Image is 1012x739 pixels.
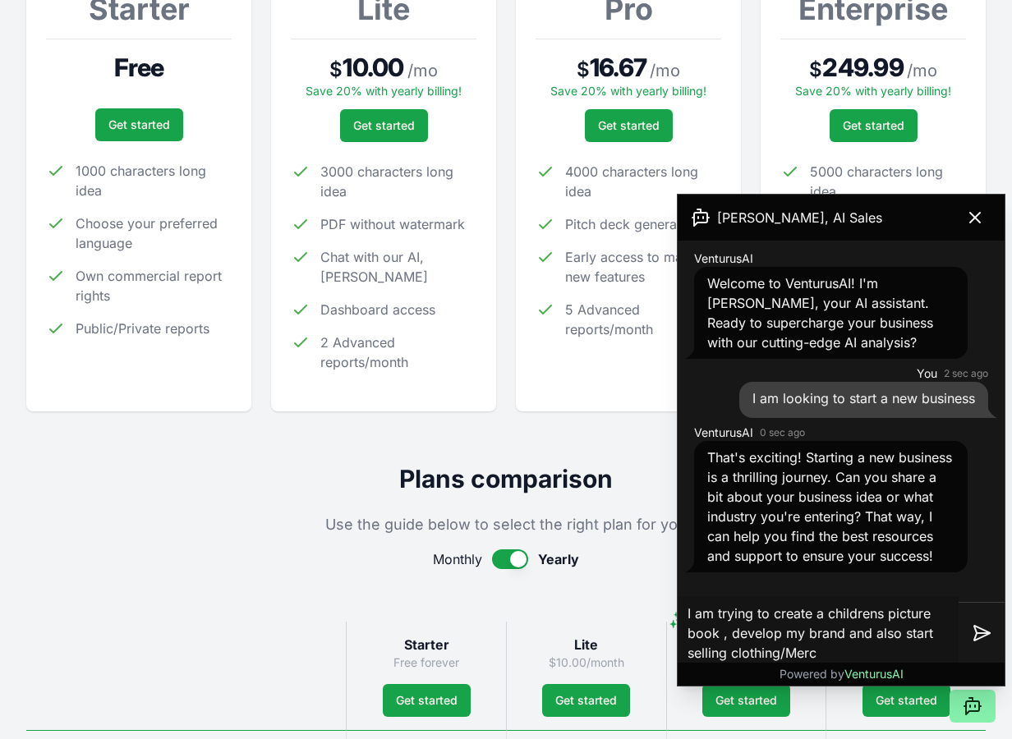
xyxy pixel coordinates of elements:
span: / mo [650,59,680,82]
a: Get started [702,684,790,717]
p: $10.00/month [520,654,653,671]
span: Own commercial report rights [76,266,232,305]
span: $ [577,57,590,83]
a: Get started [862,684,950,717]
span: 5000 characters long idea [810,162,966,201]
span: 10.00 [343,53,403,82]
span: Monthly [433,549,482,569]
span: I am looking to start a new business [752,390,975,406]
span: Save 20% with yearly billing! [306,84,462,98]
span: VenturusAI [694,250,753,267]
span: ✨ Most popular ✨ [669,610,824,630]
span: Choose your preferred language [76,213,232,253]
p: Free forever [360,654,493,671]
span: Chat with our AI, [PERSON_NAME] [320,247,476,287]
span: PDF without watermark [320,214,465,234]
span: Free [114,53,164,82]
span: VenturusAI [694,425,753,441]
span: [PERSON_NAME], AI Sales [717,208,882,227]
span: 5 Advanced reports/month [565,300,721,339]
span: Pitch deck generation [565,214,700,234]
span: 16.67 [590,53,646,82]
h2: Plans comparison [26,464,986,493]
span: Welcome to VenturusAI! I'm [PERSON_NAME], your AI assistant. Ready to supercharge your business w... [707,275,933,351]
span: / mo [407,59,438,82]
span: 1000 characters long idea [76,161,232,200]
span: Public/Private reports [76,319,209,338]
span: 3000 characters long idea [320,162,476,201]
textarea: I am trying to create a childrens picture book , develop my brand and also start selling clothing... [678,597,959,669]
h3: Lite [520,635,653,654]
time: 0 sec ago [760,426,805,439]
span: 2 Advanced reports/month [320,333,476,372]
span: / mo [907,59,937,82]
span: 249.99 [822,53,904,82]
span: $ [809,57,822,83]
span: Dashboard access [320,300,435,319]
span: Save 20% with yearly billing! [795,84,951,98]
a: Get started [383,684,471,717]
a: Get started [542,684,630,717]
a: Get started [340,109,428,142]
span: Yearly [538,549,579,569]
span: VenturusAI [844,667,904,681]
a: Get started [585,109,673,142]
span: $ [329,57,343,83]
p: Powered by [780,666,904,682]
p: Use the guide below to select the right plan for you [26,513,986,536]
a: Get started [830,109,918,142]
span: You [917,365,937,382]
span: That's exciting! Starting a new business is a thrilling journey. Can you share a bit about your b... [707,449,952,564]
h3: Starter [360,635,493,654]
span: Save 20% with yearly billing! [550,84,706,98]
span: Early access to major new features [565,247,721,287]
time: 2 sec ago [944,367,988,380]
a: Get started [95,108,183,141]
span: 4000 characters long idea [565,162,721,201]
